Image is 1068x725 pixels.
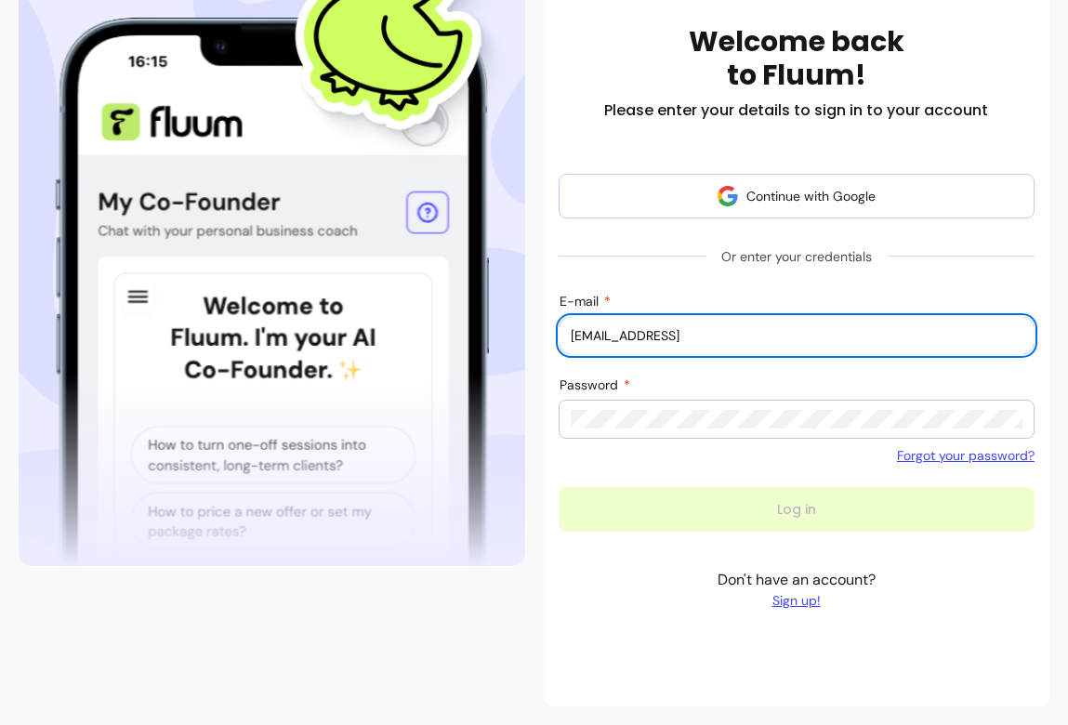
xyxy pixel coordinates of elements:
[706,240,887,273] span: Or enter your credentials
[897,446,1035,465] a: Forgot your password?
[604,99,988,122] h2: Please enter your details to sign in to your account
[717,185,739,207] img: avatar
[559,174,1035,218] button: Continue with Google
[571,326,1023,345] input: E-mail
[560,376,622,393] span: Password
[718,569,876,610] p: Don't have an account?
[718,591,876,610] a: Sign up!
[689,25,904,92] h1: Welcome back to Fluum!
[560,293,602,310] span: E-mail
[571,410,1023,428] input: Password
